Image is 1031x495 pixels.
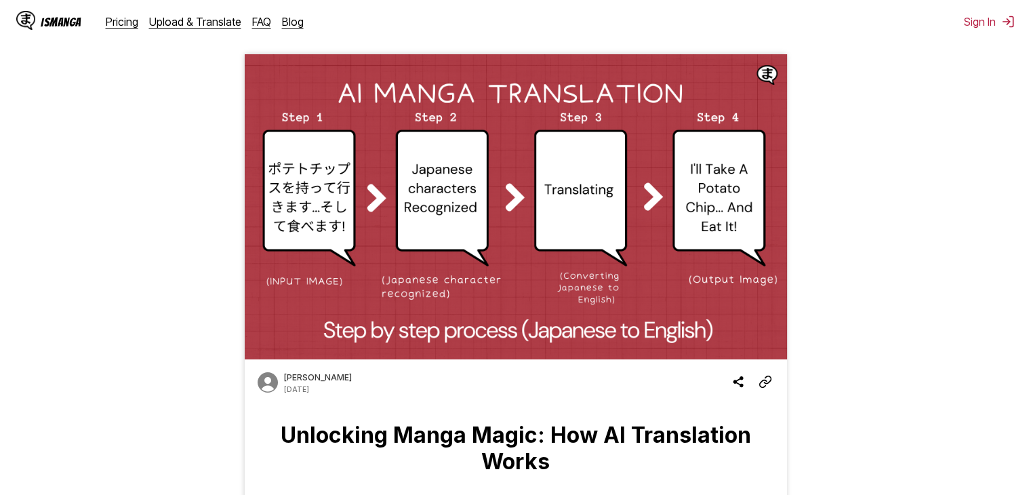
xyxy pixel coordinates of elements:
[284,372,352,382] p: Author
[252,15,271,28] a: FAQ
[284,385,309,393] p: Date published
[731,374,745,390] img: Share blog
[256,422,776,475] h1: Unlocking Manga Magic: How AI Translation Works
[759,374,772,390] img: Copy Article Link
[106,15,138,28] a: Pricing
[245,54,787,359] img: Cover
[256,370,280,395] img: Author avatar
[964,15,1015,28] button: Sign In
[1001,15,1015,28] img: Sign out
[282,15,304,28] a: Blog
[149,15,241,28] a: Upload & Translate
[16,11,106,33] a: IsManga LogoIsManga
[41,16,81,28] div: IsManga
[16,11,35,30] img: IsManga Logo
